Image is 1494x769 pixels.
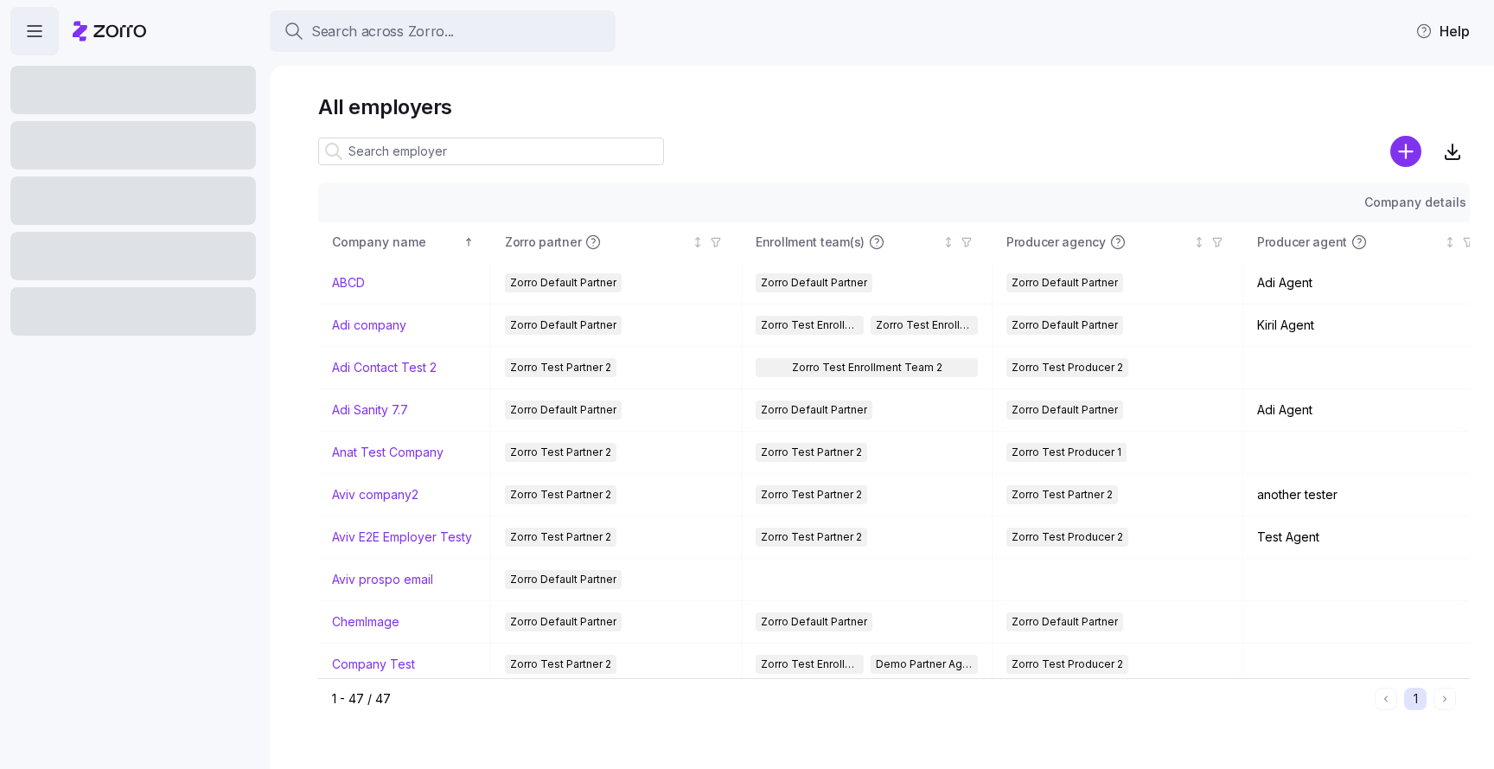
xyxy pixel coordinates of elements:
span: Zorro Test Enrollment Team 2 [761,655,859,674]
td: another tester [1243,474,1494,516]
button: Help [1401,14,1484,48]
th: Producer agentNot sorted [1243,222,1494,262]
span: Demo Partner Agency [876,655,974,674]
a: ChemImage [332,613,399,631]
span: Zorro Test Partner 2 [1012,485,1113,504]
span: Zorro Default Partner [1012,401,1118,420]
div: Not sorted [1444,236,1456,248]
a: Aviv company2 [332,486,418,503]
span: Zorro Test Partner 2 [510,358,611,377]
span: Zorro Test Partner 2 [510,655,611,674]
span: Zorro Test Partner 2 [761,443,862,462]
button: 1 [1404,688,1427,710]
th: Zorro partnerNot sorted [491,222,742,262]
a: Company Test [332,656,415,673]
span: Zorro Test Partner 2 [510,443,611,462]
span: Zorro Test Partner 2 [761,528,862,547]
div: Company name [332,233,460,252]
h1: All employers [318,93,1470,120]
span: Zorro Default Partner [510,570,616,589]
div: Not sorted [692,236,704,248]
span: Producer agent [1257,234,1347,251]
th: Company nameSorted ascending [318,222,491,262]
td: Adi Agent [1243,262,1494,304]
span: Zorro Test Enrollment Team 1 [876,316,974,335]
th: Enrollment team(s)Not sorted [742,222,993,262]
span: Enrollment team(s) [756,234,865,251]
span: Search across Zorro... [311,21,454,42]
td: Kiril Agent [1243,304,1494,347]
span: Zorro Default Partner [1012,273,1118,292]
a: ABCD [332,274,365,292]
span: Zorro Test Producer 1 [1012,443,1121,462]
span: Zorro Test Enrollment Team 2 [761,316,859,335]
span: Zorro Default Partner [761,273,867,292]
span: Zorro Test Producer 2 [1012,655,1123,674]
div: Not sorted [942,236,954,248]
div: Not sorted [1193,236,1205,248]
span: Zorro Test Enrollment Team 2 [792,358,942,377]
a: Adi company [332,317,406,334]
span: Help [1415,21,1470,42]
span: Zorro Test Partner 2 [510,528,611,547]
span: Zorro partner [505,234,581,251]
span: Zorro Test Producer 2 [1012,528,1123,547]
span: Zorro Test Partner 2 [761,485,862,504]
span: Zorro Default Partner [510,401,616,420]
button: Next page [1433,688,1456,710]
a: Aviv prospo email [332,571,433,588]
span: Zorro Default Partner [510,316,616,335]
span: Zorro Test Producer 2 [1012,358,1123,377]
span: Zorro Default Partner [1012,316,1118,335]
a: Anat Test Company [332,444,444,461]
a: Aviv E2E Employer Testy [332,529,472,546]
input: Search employer [318,138,664,165]
div: 1 - 47 / 47 [332,690,1368,708]
svg: add icon [1390,136,1421,167]
button: Search across Zorro... [270,10,616,52]
td: Adi Agent [1243,389,1494,432]
th: Producer agencyNot sorted [993,222,1243,262]
span: Zorro Default Partner [510,612,616,631]
span: Zorro Default Partner [761,401,867,420]
div: Sorted ascending [463,236,475,248]
td: Test Agent [1243,516,1494,559]
button: Previous page [1375,688,1397,710]
span: Zorro Default Partner [1012,612,1118,631]
a: Adi Contact Test 2 [332,359,437,376]
span: Producer agency [1006,234,1106,251]
a: Adi Sanity 7.7 [332,401,408,419]
span: Zorro Default Partner [761,612,867,631]
span: Zorro Default Partner [510,273,616,292]
span: Zorro Test Partner 2 [510,485,611,504]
